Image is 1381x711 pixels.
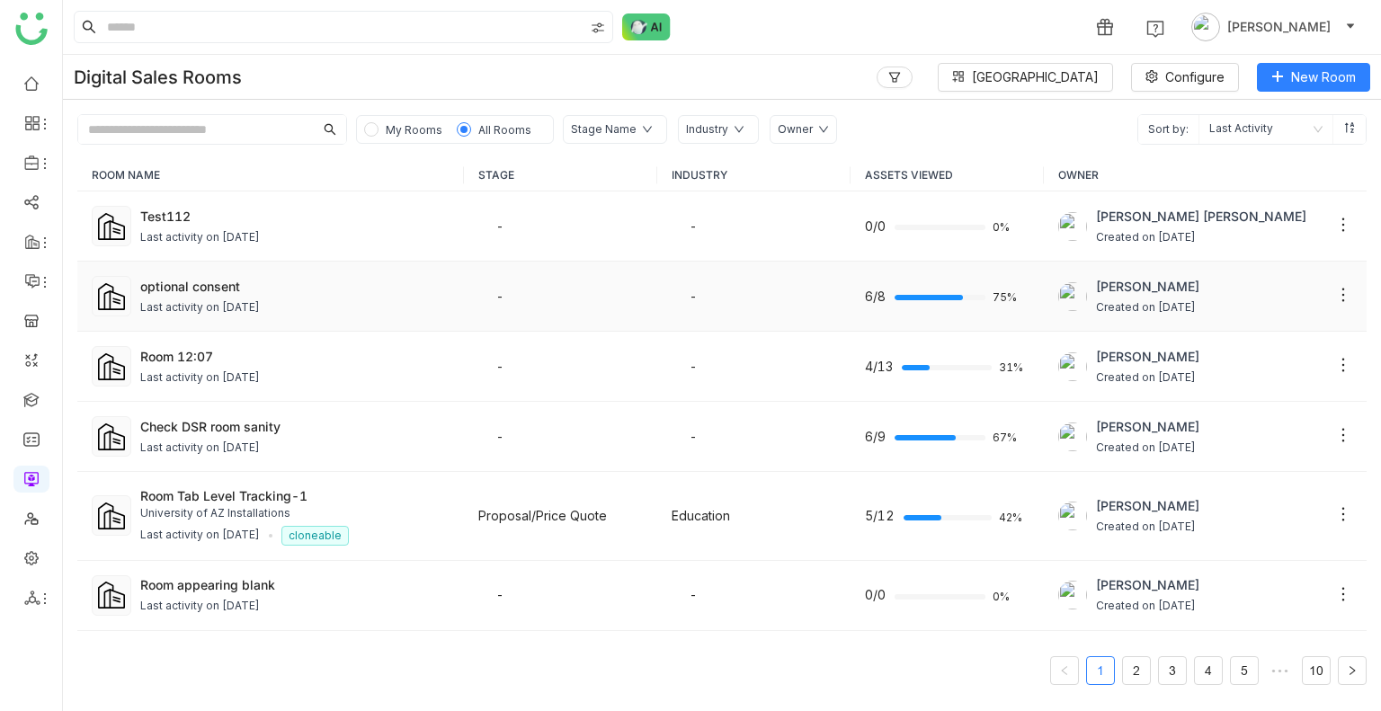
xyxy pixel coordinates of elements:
[496,218,503,234] span: -
[1096,598,1199,615] span: Created on [DATE]
[865,287,886,307] span: 6/8
[1230,656,1259,685] li: 5
[1087,657,1114,684] a: 1
[140,369,260,387] div: Last activity on [DATE]
[1096,229,1306,246] span: Created on [DATE]
[1050,656,1079,685] button: Previous Page
[496,359,503,374] span: -
[496,587,503,602] span: -
[1209,115,1323,144] nz-select-item: Last Activity
[1058,502,1087,530] img: 684fd8469a55a50394c15cc7
[140,207,450,226] div: Test112
[140,347,450,366] div: Room 12:07
[1096,369,1199,387] span: Created on [DATE]
[140,527,260,544] div: Last activity on [DATE]
[77,159,464,191] th: ROOM NAME
[686,121,728,138] div: Industry
[622,13,671,40] img: ask-buddy-normal.svg
[1158,656,1187,685] li: 3
[571,121,637,138] div: Stage Name
[140,598,260,615] div: Last activity on [DATE]
[690,359,697,374] span: -
[140,575,450,594] div: Room appearing blank
[690,289,697,304] span: -
[1096,496,1199,516] span: [PERSON_NAME]
[938,63,1113,92] button: [GEOGRAPHIC_DATA]
[1227,17,1331,37] span: [PERSON_NAME]
[1146,20,1164,38] img: help.svg
[1058,422,1087,451] img: 684a9aedde261c4b36a3ced9
[999,362,1020,373] span: 31%
[1257,63,1370,92] button: New Room
[386,123,442,137] span: My Rooms
[1058,282,1087,311] img: 684a9aedde261c4b36a3ced9
[1096,519,1199,536] span: Created on [DATE]
[865,506,895,526] span: 5/12
[851,159,1044,191] th: ASSETS VIEWED
[281,526,349,546] nz-tag: cloneable
[1131,63,1239,92] button: Configure
[865,217,886,236] span: 0/0
[140,229,260,246] div: Last activity on [DATE]
[993,292,1014,303] span: 75%
[1058,212,1087,241] img: 684a959c82a3912df7c0cd23
[496,429,503,444] span: -
[140,277,450,296] div: optional consent
[15,13,48,45] img: logo
[1096,347,1199,367] span: [PERSON_NAME]
[657,159,851,191] th: INDUSTRY
[140,505,450,522] div: University of AZ Installations
[140,440,260,457] div: Last activity on [DATE]
[1194,656,1223,685] li: 4
[1159,657,1186,684] a: 3
[1165,67,1225,87] span: Configure
[1123,657,1150,684] a: 2
[1096,207,1306,227] span: [PERSON_NAME] [PERSON_NAME]
[993,222,1014,233] span: 0%
[1188,13,1359,41] button: [PERSON_NAME]
[140,299,260,316] div: Last activity on [DATE]
[1266,656,1295,685] li: Next 5 Pages
[74,67,242,88] div: Digital Sales Rooms
[1058,352,1087,381] img: 684a9aedde261c4b36a3ced9
[993,432,1014,443] span: 67%
[690,218,697,234] span: -
[140,486,450,505] div: Room Tab Level Tracking-1
[591,21,605,35] img: search-type.svg
[865,427,886,447] span: 6/9
[1195,657,1222,684] a: 4
[1096,417,1199,437] span: [PERSON_NAME]
[865,357,893,377] span: 4/13
[690,587,697,602] span: -
[865,585,886,605] span: 0/0
[993,591,1014,602] span: 0%
[1191,13,1220,41] img: avatar
[478,508,607,523] span: Proposal/Price Quote
[690,429,697,444] span: -
[1266,656,1295,685] span: •••
[1096,299,1199,316] span: Created on [DATE]
[999,512,1020,523] span: 42%
[1096,277,1199,297] span: [PERSON_NAME]
[1291,67,1356,87] span: New Room
[464,159,657,191] th: STAGE
[1096,575,1199,595] span: [PERSON_NAME]
[1122,656,1151,685] li: 2
[1086,656,1115,685] li: 1
[778,121,813,138] div: Owner
[1231,657,1258,684] a: 5
[1058,581,1087,609] img: 684a9aedde261c4b36a3ced9
[496,289,503,304] span: -
[140,417,450,436] div: Check DSR room sanity
[972,67,1099,87] span: [GEOGRAPHIC_DATA]
[1302,656,1331,685] li: 10
[1303,657,1330,684] a: 10
[1138,115,1198,144] span: Sort by:
[1338,656,1367,685] button: Next Page
[672,508,730,523] span: Education
[1044,159,1367,191] th: OWNER
[1096,440,1199,457] span: Created on [DATE]
[478,123,531,137] span: All Rooms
